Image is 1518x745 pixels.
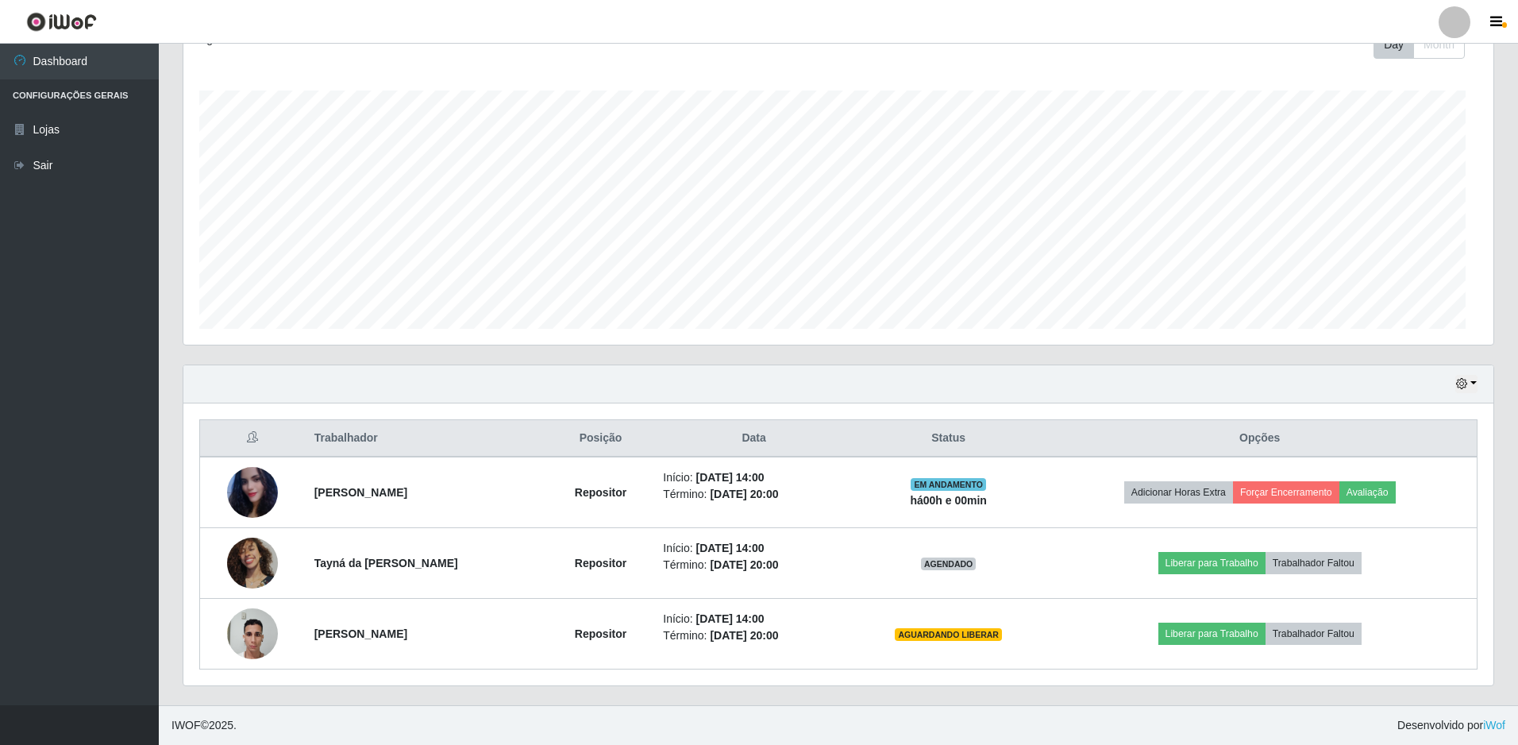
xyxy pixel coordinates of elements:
span: Desenvolvido por [1397,717,1505,734]
th: Posição [548,420,653,457]
li: Início: [663,611,845,627]
li: Início: [663,540,845,557]
div: First group [1374,31,1465,59]
div: Toolbar with button groups [1374,31,1478,59]
button: Liberar para Trabalho [1158,623,1266,645]
button: Trabalhador Faltou [1266,552,1362,574]
img: 1755648564226.jpeg [227,600,278,667]
button: Month [1413,31,1465,59]
span: EM ANDAMENTO [911,478,986,491]
span: AGENDADO [921,558,977,570]
strong: Tayná da [PERSON_NAME] [314,557,458,569]
button: Adicionar Horas Extra [1124,481,1233,504]
button: Liberar para Trabalho [1158,552,1266,574]
img: CoreUI Logo [26,12,97,32]
time: [DATE] 20:00 [710,629,778,642]
strong: há 00 h e 00 min [910,494,987,507]
time: [DATE] 14:00 [696,542,765,554]
strong: Repositor [575,557,626,569]
img: 1752077085843.jpeg [227,447,278,538]
span: © 2025 . [171,717,237,734]
button: Forçar Encerramento [1233,481,1339,504]
span: IWOF [171,719,201,731]
strong: Repositor [575,486,626,499]
th: Trabalhador [305,420,548,457]
li: Início: [663,469,845,486]
strong: Repositor [575,627,626,640]
time: [DATE] 14:00 [696,612,765,625]
li: Término: [663,627,845,644]
strong: [PERSON_NAME] [314,627,407,640]
button: Avaliação [1339,481,1396,504]
strong: [PERSON_NAME] [314,486,407,499]
time: [DATE] 20:00 [710,558,778,571]
li: Término: [663,486,845,503]
button: Day [1374,31,1414,59]
span: AGUARDANDO LIBERAR [895,628,1002,641]
a: iWof [1483,719,1505,731]
th: Status [854,420,1042,457]
button: Trabalhador Faltou [1266,623,1362,645]
time: [DATE] 14:00 [696,471,765,484]
th: Data [653,420,854,457]
img: 1754526685237.jpeg [227,538,278,589]
time: [DATE] 20:00 [710,488,778,500]
li: Término: [663,557,845,573]
th: Opções [1042,420,1477,457]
